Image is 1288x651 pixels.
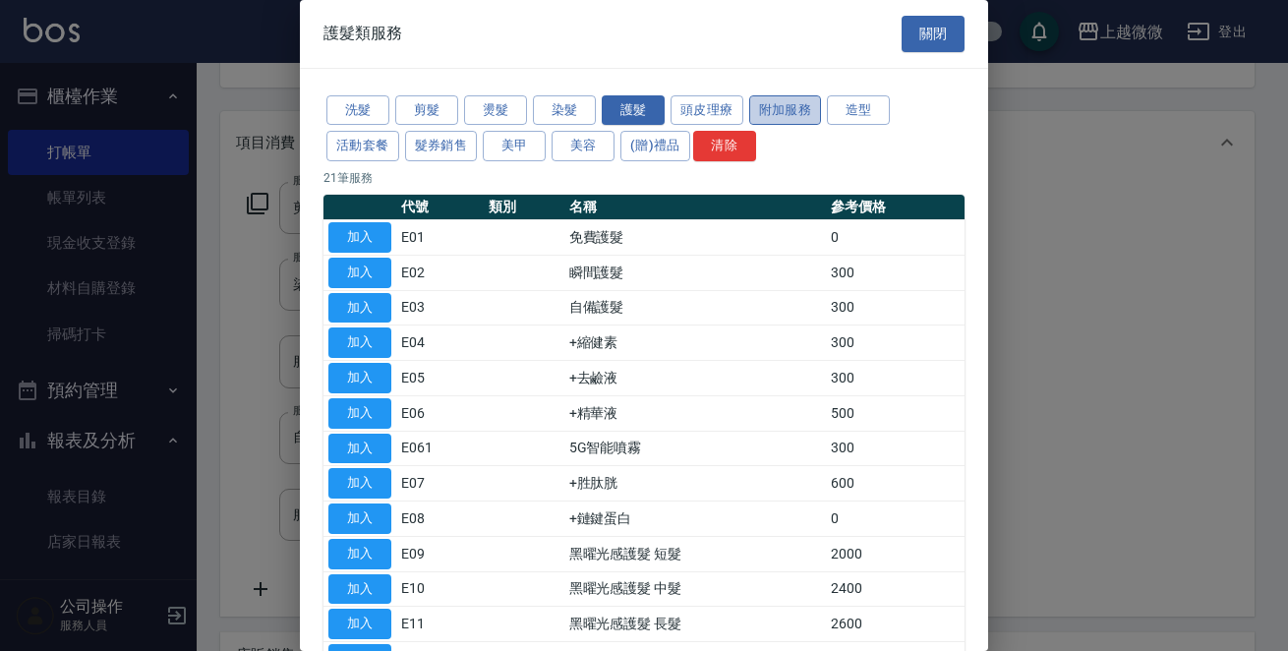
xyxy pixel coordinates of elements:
button: 加入 [328,293,391,324]
td: E05 [396,361,484,396]
td: 2400 [826,571,965,607]
td: 600 [826,466,965,502]
td: 黑曜光感護髮 長髮 [564,607,827,642]
button: 加入 [328,222,391,253]
td: 300 [826,361,965,396]
td: 免費護髮 [564,220,827,256]
td: 5G智能噴霧 [564,431,827,466]
td: 2000 [826,536,965,571]
button: 頭皮理療 [671,95,743,126]
td: 自備護髮 [564,290,827,325]
th: 參考價格 [826,195,965,220]
td: E09 [396,536,484,571]
button: 加入 [328,258,391,288]
p: 21 筆服務 [323,169,965,187]
button: 護髮 [602,95,665,126]
td: 瞬間護髮 [564,255,827,290]
button: 加入 [328,398,391,429]
td: 黑曜光感護髮 短髮 [564,536,827,571]
button: 燙髮 [464,95,527,126]
td: +去鹼液 [564,361,827,396]
td: 0 [826,502,965,537]
button: 加入 [328,434,391,464]
button: 染髮 [533,95,596,126]
td: 2600 [826,607,965,642]
button: (贈)禮品 [620,131,690,161]
td: E08 [396,502,484,537]
th: 類別 [484,195,563,220]
td: E04 [396,325,484,361]
td: E02 [396,255,484,290]
td: +精華液 [564,395,827,431]
button: 加入 [328,327,391,358]
button: 加入 [328,363,391,393]
button: 關閉 [902,16,965,52]
button: 美容 [552,131,615,161]
button: 加入 [328,609,391,639]
td: +鏈鍵蛋白 [564,502,827,537]
button: 附加服務 [749,95,822,126]
button: 加入 [328,574,391,605]
span: 護髮類服務 [323,24,402,43]
td: +胜肽胱 [564,466,827,502]
button: 美甲 [483,131,546,161]
td: 300 [826,290,965,325]
button: 活動套餐 [326,131,399,161]
td: E03 [396,290,484,325]
button: 洗髮 [326,95,389,126]
td: E061 [396,431,484,466]
th: 名稱 [564,195,827,220]
td: 300 [826,431,965,466]
td: 300 [826,325,965,361]
td: +縮健素 [564,325,827,361]
button: 清除 [693,131,756,161]
button: 加入 [328,503,391,534]
td: E11 [396,607,484,642]
td: E06 [396,395,484,431]
button: 髮券銷售 [405,131,478,161]
td: 黑曜光感護髮 中髮 [564,571,827,607]
th: 代號 [396,195,484,220]
td: E07 [396,466,484,502]
td: 500 [826,395,965,431]
button: 加入 [328,539,391,569]
td: E10 [396,571,484,607]
td: 300 [826,255,965,290]
td: 0 [826,220,965,256]
button: 剪髮 [395,95,458,126]
td: E01 [396,220,484,256]
button: 造型 [827,95,890,126]
button: 加入 [328,468,391,499]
